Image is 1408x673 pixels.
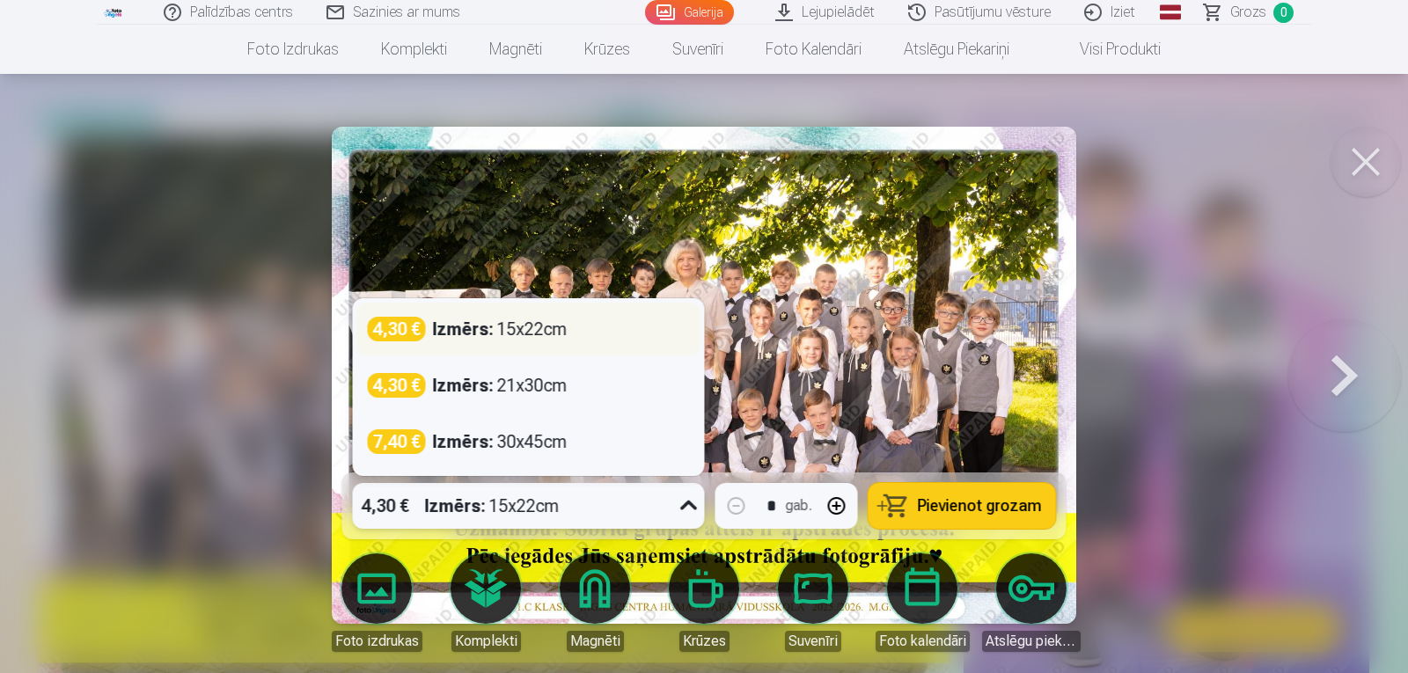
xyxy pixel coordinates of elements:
a: Komplekti [360,25,468,74]
div: Komplekti [451,631,521,652]
img: /fa1 [104,7,123,18]
div: Atslēgu piekariņi [982,631,1081,652]
div: 7,40 € [368,429,426,454]
div: 15x22cm [433,317,568,341]
a: Foto izdrukas [226,25,360,74]
span: Pievienot grozam [918,498,1042,514]
a: Atslēgu piekariņi [982,553,1081,652]
div: Foto kalendāri [876,631,970,652]
a: Foto kalendāri [873,553,972,652]
div: 15x22cm [425,483,560,529]
a: Foto izdrukas [327,553,426,652]
div: 4,30 € [368,373,426,398]
strong: Izmērs : [433,317,494,341]
div: 4,30 € [368,317,426,341]
div: 21x30cm [433,373,568,398]
a: Suvenīri [651,25,744,74]
a: Atslēgu piekariņi [883,25,1030,74]
span: Grozs [1230,2,1266,23]
div: Suvenīri [785,631,841,652]
a: Krūzes [563,25,651,74]
div: Foto izdrukas [332,631,422,652]
div: gab. [786,495,812,516]
a: Magnēti [468,25,563,74]
strong: Izmērs : [425,494,486,518]
div: Krūzes [679,631,730,652]
a: Suvenīri [764,553,862,652]
a: Visi produkti [1030,25,1182,74]
div: Magnēti [567,631,624,652]
span: 0 [1273,3,1294,23]
a: Komplekti [436,553,535,652]
div: 30x45cm [433,429,568,454]
button: Pievienot grozam [869,483,1056,529]
div: 4,30 € [353,483,418,529]
strong: Izmērs : [433,373,494,398]
a: Foto kalendāri [744,25,883,74]
a: Krūzes [655,553,753,652]
a: Magnēti [546,553,644,652]
strong: Izmērs : [433,429,494,454]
